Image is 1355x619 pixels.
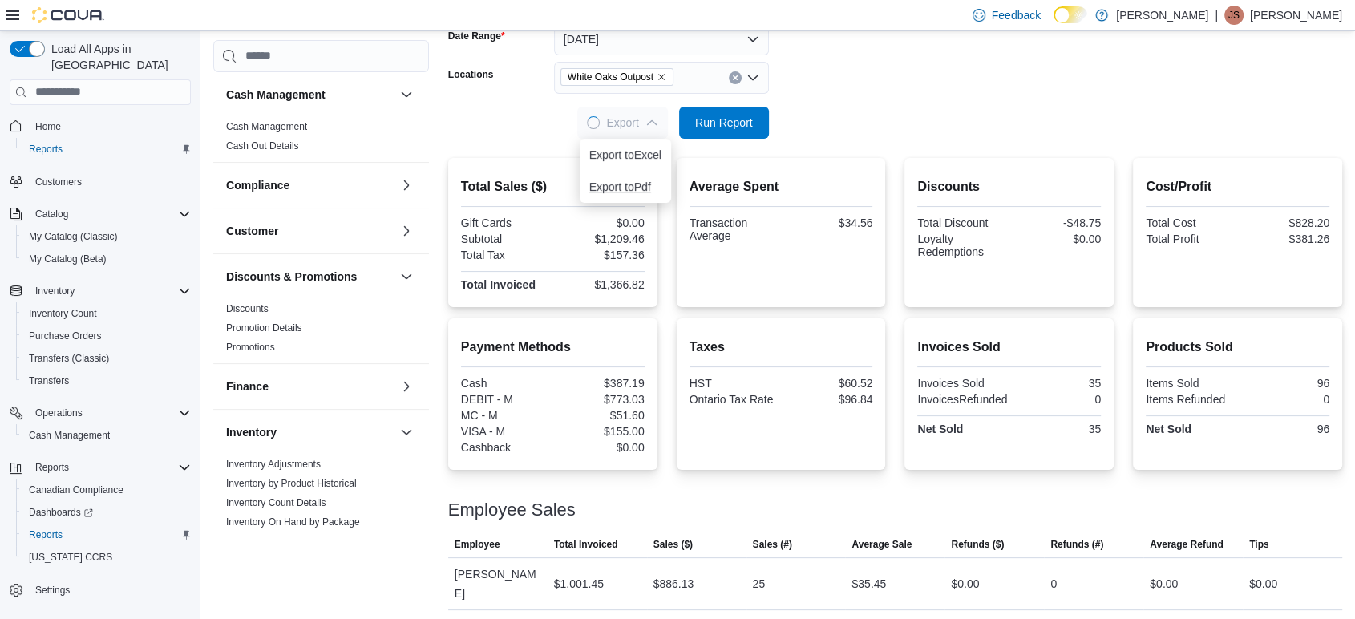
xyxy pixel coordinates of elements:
[226,223,394,239] button: Customer
[397,377,416,396] button: Finance
[461,441,549,454] div: Cashback
[16,302,197,325] button: Inventory Count
[690,216,778,242] div: Transaction Average
[16,325,197,347] button: Purchase Orders
[461,233,549,245] div: Subtotal
[22,227,124,246] a: My Catalog (Classic)
[32,7,104,23] img: Cova
[695,115,753,131] span: Run Report
[35,120,61,133] span: Home
[22,371,75,390] a: Transfers
[461,338,645,357] h2: Payment Methods
[22,140,191,159] span: Reports
[22,349,191,368] span: Transfers (Classic)
[29,204,191,224] span: Catalog
[1054,23,1054,24] span: Dark Mode
[16,479,197,501] button: Canadian Compliance
[29,307,97,320] span: Inventory Count
[29,374,69,387] span: Transfers
[554,23,769,55] button: [DATE]
[1013,216,1101,229] div: -$48.75
[22,503,191,522] span: Dashboards
[22,249,113,269] a: My Catalog (Beta)
[917,377,1005,390] div: Invoices Sold
[226,177,289,193] h3: Compliance
[29,581,76,600] a: Settings
[16,524,197,546] button: Reports
[448,500,576,520] h3: Employee Sales
[1050,574,1057,593] div: 0
[226,424,277,440] h3: Inventory
[22,548,191,567] span: Washington CCRS
[1146,393,1234,406] div: Items Refunded
[554,538,618,551] span: Total Invoiced
[1013,233,1101,245] div: $0.00
[16,370,197,392] button: Transfers
[461,409,549,422] div: MC - M
[461,377,549,390] div: Cash
[1013,393,1101,406] div: 0
[22,140,69,159] a: Reports
[992,7,1041,23] span: Feedback
[397,423,416,442] button: Inventory
[226,87,394,103] button: Cash Management
[1146,338,1329,357] h2: Products Sold
[29,281,191,301] span: Inventory
[1146,377,1234,390] div: Items Sold
[35,176,82,188] span: Customers
[690,177,873,196] h2: Average Spent
[577,107,667,139] button: LoadingExport
[554,574,604,593] div: $1,001.45
[917,177,1101,196] h2: Discounts
[16,424,197,447] button: Cash Management
[22,227,191,246] span: My Catalog (Classic)
[226,303,269,314] a: Discounts
[22,525,191,544] span: Reports
[1146,233,1234,245] div: Total Profit
[461,249,549,261] div: Total Tax
[556,278,644,291] div: $1,366.82
[16,546,197,568] button: [US_STATE] CCRS
[397,267,416,286] button: Discounts & Promotions
[1013,423,1101,435] div: 35
[397,85,416,104] button: Cash Management
[1146,423,1191,435] strong: Net Sold
[35,584,70,597] span: Settings
[16,248,197,270] button: My Catalog (Beta)
[653,574,694,593] div: $886.13
[3,170,197,193] button: Customers
[653,538,693,551] span: Sales ($)
[35,285,75,297] span: Inventory
[851,574,886,593] div: $35.45
[226,459,321,470] a: Inventory Adjustments
[729,71,742,84] button: Clear input
[29,116,191,136] span: Home
[560,68,673,86] span: White Oaks Outpost
[784,393,872,406] div: $96.84
[29,230,118,243] span: My Catalog (Classic)
[1250,6,1342,25] p: [PERSON_NAME]
[556,425,644,438] div: $155.00
[690,393,778,406] div: Ontario Tax Rate
[917,338,1101,357] h2: Invoices Sold
[22,503,99,522] a: Dashboards
[586,115,601,130] span: Loading
[35,407,83,419] span: Operations
[556,216,644,229] div: $0.00
[226,516,360,528] span: Inventory On Hand by Package
[35,461,69,474] span: Reports
[226,458,321,471] span: Inventory Adjustments
[690,338,873,357] h2: Taxes
[45,41,191,73] span: Load All Apps in [GEOGRAPHIC_DATA]
[226,424,394,440] button: Inventory
[29,483,123,496] span: Canadian Compliance
[35,208,68,220] span: Catalog
[556,441,644,454] div: $0.00
[226,378,269,394] h3: Finance
[3,115,197,138] button: Home
[951,574,979,593] div: $0.00
[851,538,912,551] span: Average Sale
[784,377,872,390] div: $60.52
[29,253,107,265] span: My Catalog (Beta)
[29,143,63,156] span: Reports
